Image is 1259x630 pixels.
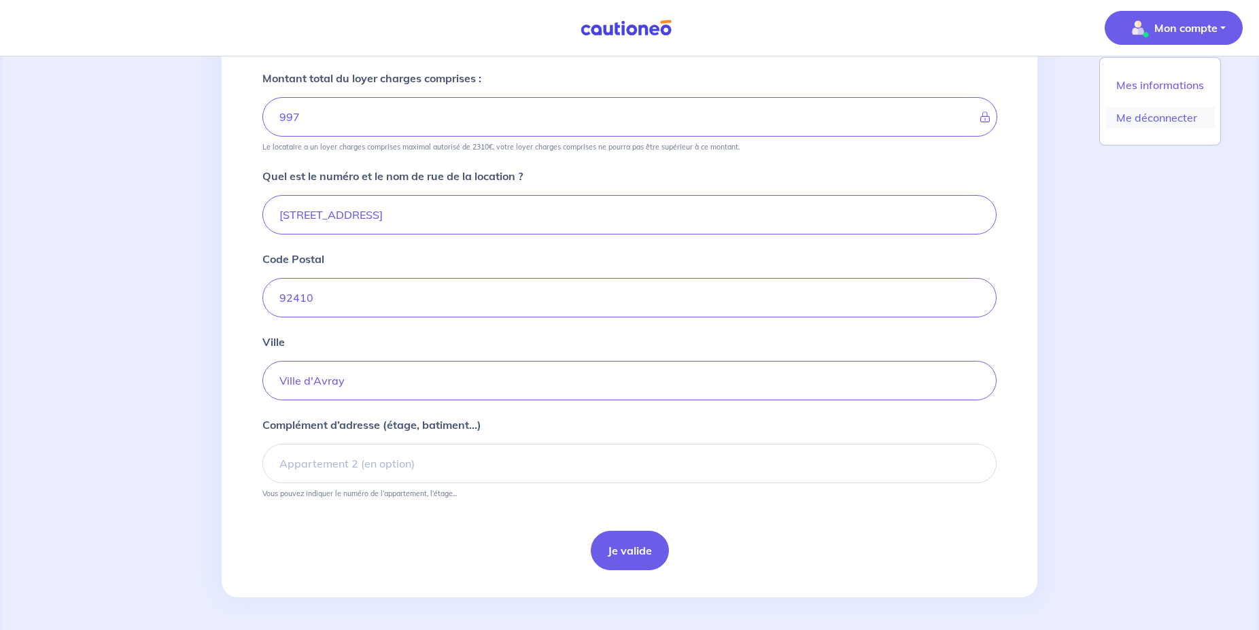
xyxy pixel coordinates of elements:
[262,70,481,86] p: Montant total du loyer charges comprises :
[262,195,997,234] input: Ex: 165 avenue de Bretagne
[1154,20,1218,36] p: Mon compte
[262,251,324,267] p: Code Postal
[1105,11,1243,45] button: illu_account_valid_menu.svgMon compte
[1105,74,1215,96] a: Mes informations
[262,142,740,152] p: Le locataire a un loyer charges comprises maximal autorisé de 2310€, votre loyer charges comprise...
[262,489,457,498] p: Vous pouvez indiquer le numéro de l’appartement, l’étage...
[1099,57,1221,145] div: illu_account_valid_menu.svgMon compte
[575,20,677,37] img: Cautioneo
[262,168,523,184] p: Quel est le numéro et le nom de rue de la location ?
[1105,107,1215,128] a: Me déconnecter
[262,334,285,350] p: Ville
[262,417,481,433] p: Complément d’adresse (étage, batiment...)
[1127,17,1149,39] img: illu_account_valid_menu.svg
[591,531,669,570] button: Je valide
[262,278,997,317] input: Ex: 59000
[262,361,997,400] input: Ex: Lille
[262,444,997,483] input: Appartement 2 (en option)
